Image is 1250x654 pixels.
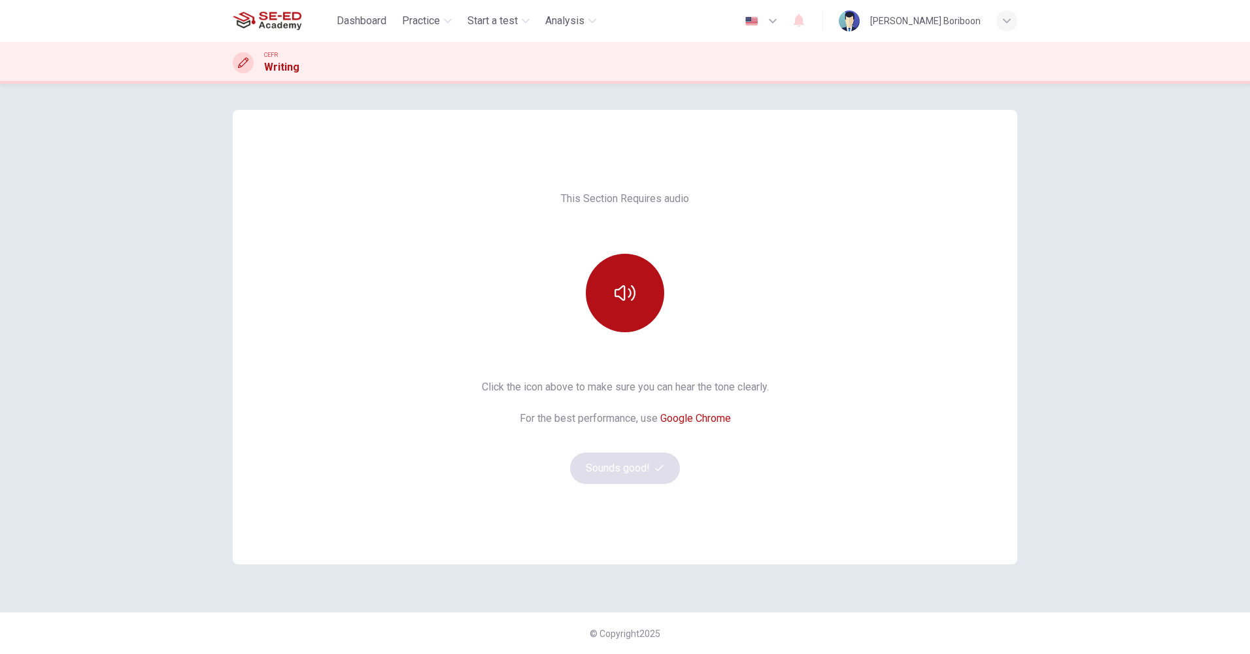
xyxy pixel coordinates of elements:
h1: Writing [264,60,299,75]
h6: This Section Requires audio [561,191,689,207]
span: CEFR [264,50,278,60]
h6: Click the icon above to make sure you can hear the tone clearly. [482,379,769,395]
button: Analysis [540,9,601,33]
span: Start a test [467,13,518,29]
button: Dashboard [331,9,392,33]
a: SE-ED Academy logo [233,8,331,34]
img: Profile picture [839,10,860,31]
button: Start a test [462,9,535,33]
img: en [743,16,760,26]
img: SE-ED Academy logo [233,8,301,34]
a: Google Chrome [660,412,731,424]
button: Practice [397,9,457,33]
div: [PERSON_NAME] Boriboon [870,13,981,29]
span: Practice [402,13,440,29]
span: Analysis [545,13,584,29]
span: Dashboard [337,13,386,29]
span: © Copyright 2025 [590,628,660,639]
h6: For the best performance, use [520,411,731,426]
